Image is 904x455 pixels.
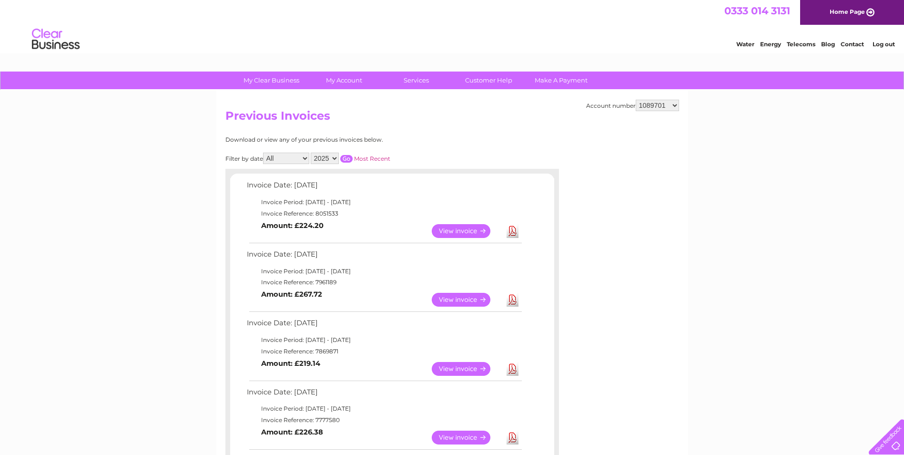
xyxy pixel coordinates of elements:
[507,224,518,238] a: Download
[507,362,518,376] a: Download
[227,5,678,46] div: Clear Business is a trading name of Verastar Limited (registered in [GEOGRAPHIC_DATA] No. 3667643...
[873,41,895,48] a: Log out
[841,41,864,48] a: Contact
[432,224,502,238] a: View
[507,431,518,445] a: Download
[821,41,835,48] a: Blog
[225,136,476,143] div: Download or view any of your previous invoices below.
[244,386,523,403] td: Invoice Date: [DATE]
[244,277,523,288] td: Invoice Reference: 7961189
[261,290,322,299] b: Amount: £267.72
[244,248,523,266] td: Invoice Date: [DATE]
[354,155,390,162] a: Most Recent
[261,221,324,230] b: Amount: £224.20
[432,362,502,376] a: View
[244,266,523,277] td: Invoice Period: [DATE] - [DATE]
[787,41,815,48] a: Telecoms
[244,208,523,219] td: Invoice Reference: 8051533
[244,317,523,334] td: Invoice Date: [DATE]
[760,41,781,48] a: Energy
[449,72,528,89] a: Customer Help
[244,334,523,346] td: Invoice Period: [DATE] - [DATE]
[724,5,790,17] a: 0333 014 3131
[736,41,754,48] a: Water
[377,72,456,89] a: Services
[432,293,502,307] a: View
[305,72,383,89] a: My Account
[261,428,323,436] b: Amount: £226.38
[244,414,523,426] td: Invoice Reference: 7777580
[261,359,320,368] b: Amount: £219.14
[244,403,523,414] td: Invoice Period: [DATE] - [DATE]
[31,25,80,54] img: logo.png
[522,72,600,89] a: Make A Payment
[244,346,523,357] td: Invoice Reference: 7869871
[432,431,502,445] a: View
[244,196,523,208] td: Invoice Period: [DATE] - [DATE]
[586,100,679,111] div: Account number
[225,109,679,127] h2: Previous Invoices
[225,153,476,164] div: Filter by date
[507,293,518,307] a: Download
[232,72,311,89] a: My Clear Business
[244,179,523,196] td: Invoice Date: [DATE]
